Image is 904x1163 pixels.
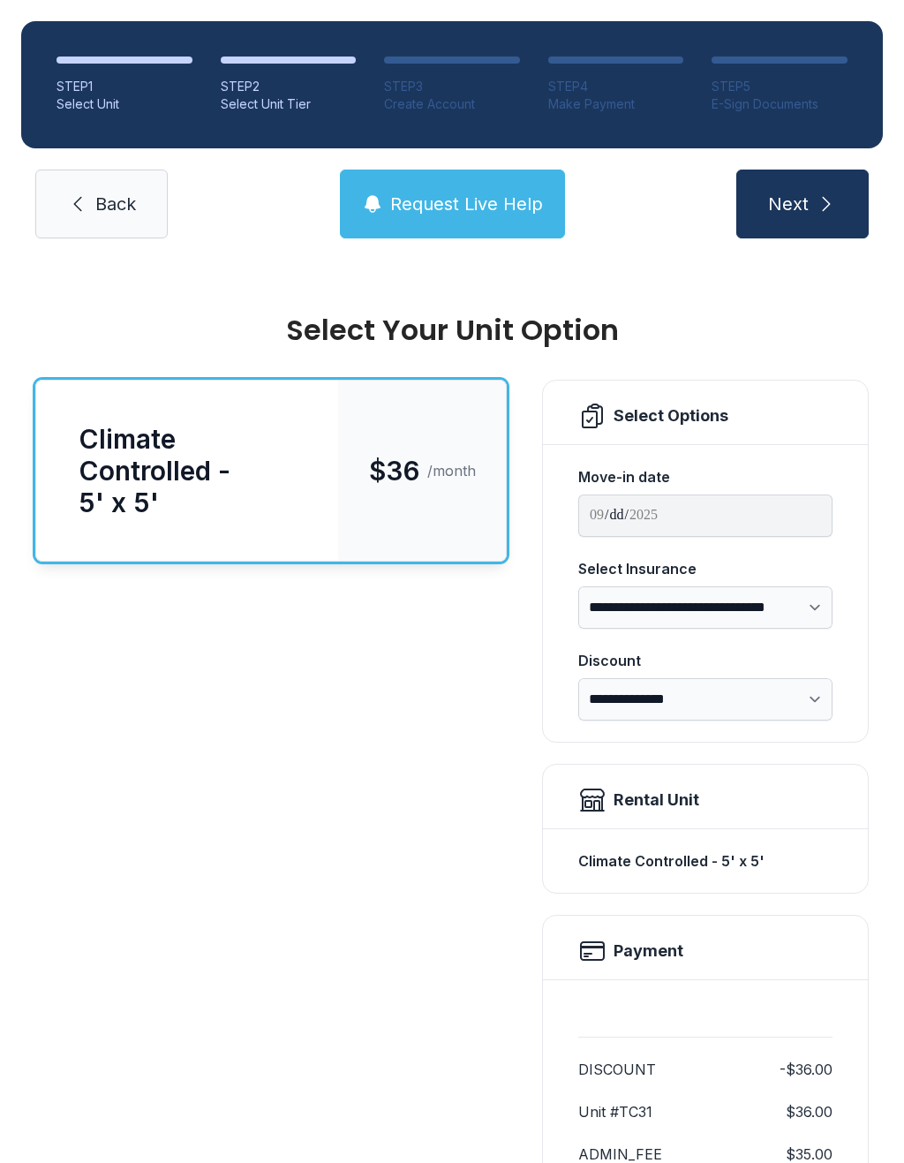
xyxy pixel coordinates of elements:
[390,192,543,216] span: Request Live Help
[95,192,136,216] span: Back
[384,78,520,95] div: STEP 3
[384,95,520,113] div: Create Account
[768,192,809,216] span: Next
[578,1101,652,1122] dt: Unit #TC31
[578,650,832,671] div: Discount
[578,843,832,879] div: Climate Controlled - 5' x 5'
[578,495,832,537] input: Move-in date
[56,78,192,95] div: STEP 1
[712,78,847,95] div: STEP 5
[614,404,728,428] div: Select Options
[578,1059,656,1080] dt: DISCOUNT
[369,455,420,487] span: $36
[578,558,832,579] div: Select Insurance
[56,95,192,113] div: Select Unit
[786,1101,832,1122] dd: $36.00
[79,423,296,518] div: Climate Controlled - 5' x 5'
[780,1059,832,1080] dd: -$36.00
[35,316,869,344] div: Select Your Unit Option
[614,788,699,812] div: Rental Unit
[578,678,832,721] select: Discount
[614,939,683,963] h2: Payment
[548,95,684,113] div: Make Payment
[427,460,476,481] span: /month
[221,78,357,95] div: STEP 2
[712,95,847,113] div: E-Sign Documents
[578,466,832,487] div: Move-in date
[548,78,684,95] div: STEP 4
[578,586,832,629] select: Select Insurance
[221,95,357,113] div: Select Unit Tier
